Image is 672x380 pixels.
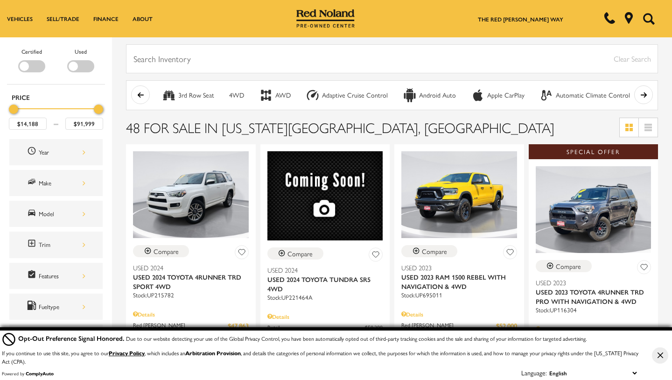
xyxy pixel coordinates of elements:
div: AWD [259,88,273,102]
div: Special Offer [529,144,658,159]
div: Compare [556,262,581,270]
span: Make [27,177,39,189]
div: AWD [275,91,291,99]
span: Trim [27,239,39,251]
input: Maximum [65,118,103,130]
h5: Price [12,93,100,101]
span: Retail [267,323,365,331]
img: 2023 Ram 1500 Rebel [401,151,517,238]
div: MakeMake [9,170,103,196]
img: Red Noland Pre-Owned [296,9,355,28]
span: Used 2023 Toyota 4Runner TRD Pro With Navigation & 4WD [536,287,644,306]
div: Stock : UP215782 [133,291,249,299]
button: AWDAWD [254,85,296,105]
div: Pricing Details - Used 2023 Toyota 4Runner TRD Pro With Navigation & 4WD [536,325,651,333]
div: Automatic Climate Control [539,88,553,102]
strong: Arbitration Provision [185,349,241,357]
div: Due to our website detecting your use of the Global Privacy Control, you have been automatically ... [18,333,587,343]
div: Compare [154,247,179,255]
button: scroll right [634,85,653,104]
a: ComplyAuto [26,370,54,377]
span: Used 2024 Toyota 4Runner TRD Sport 4WD [133,272,242,291]
div: Maximum Price [94,105,103,114]
button: scroll left [131,85,150,104]
div: Stock : UP221464A [267,293,383,302]
a: Used 2024Used 2024 Toyota 4Runner TRD Sport 4WD [133,263,249,291]
span: Red [PERSON_NAME] [133,321,228,331]
p: If you continue to use this site, you agree to our , which includes an , and details the categori... [2,349,638,366]
div: Year [39,147,85,157]
div: Minimum Price [9,105,18,114]
button: Compare Vehicle [133,245,189,257]
div: Price [9,101,103,130]
span: Used 2023 [401,263,510,272]
button: Save Vehicle [503,245,517,262]
button: Save Vehicle [235,245,249,262]
div: Automatic Climate Control [556,91,630,99]
a: Red Noland Pre-Owned [296,13,355,22]
div: Apple CarPlay [471,88,485,102]
div: Pricing Details - Used 2024 Toyota Tundra SR5 4WD [267,312,383,321]
span: Used 2024 [267,265,376,274]
button: Android AutoAndroid Auto [398,85,461,105]
a: Red [PERSON_NAME] $52,000 [401,321,517,331]
span: Used 2024 [133,263,242,272]
button: Compare Vehicle [267,247,323,260]
span: Used 2024 Toyota Tundra SR5 4WD [267,274,376,293]
span: Red [PERSON_NAME] [401,321,496,331]
select: Language Select [547,368,639,378]
div: Model [39,209,85,219]
div: Pricing Details - Used 2024 Toyota 4Runner TRD Sport 4WD [133,310,249,318]
div: Features [39,271,85,281]
a: Used 2023Used 2023 Toyota 4Runner TRD Pro With Navigation & 4WD [536,278,651,306]
span: Opt-Out Preference Signal Honored . [18,333,126,343]
div: Language: [521,369,547,376]
del: $58,200 [365,323,383,331]
span: Used 2023 [536,278,644,287]
div: YearYear [9,139,103,165]
img: 2023 Toyota 4Runner TRD Pro [536,166,651,253]
button: Automatic Climate ControlAutomatic Climate Control [534,85,635,105]
div: Fueltype [39,302,85,312]
button: Compare Vehicle [401,245,457,257]
span: $47,863 [228,321,249,331]
div: Compare [422,247,447,255]
div: FeaturesFeatures [9,263,103,289]
input: Minimum [9,118,47,130]
div: Compare [287,249,313,258]
div: Filter by Vehicle Type [7,47,105,84]
span: Model [27,208,39,220]
div: Android Auto [419,91,456,99]
div: Android Auto [403,88,417,102]
span: Used 2023 Ram 1500 Rebel With Navigation & 4WD [401,272,510,291]
img: 2024 Toyota 4Runner TRD Sport [133,151,249,238]
button: Save Vehicle [637,260,651,277]
div: TransmissionTransmission [9,324,103,351]
input: Search Inventory [126,44,658,73]
span: Year [27,146,39,158]
a: Used 2023Used 2023 Ram 1500 Rebel With Navigation & 4WD [401,263,517,291]
div: Adaptive Cruise Control [322,91,388,99]
div: 3rd Row Seat [162,88,176,102]
a: Retail $58,200 [267,323,383,331]
a: The Red [PERSON_NAME] Way [478,15,563,23]
div: Adaptive Cruise Control [306,88,320,102]
button: Close Button [652,347,668,364]
div: Make [39,178,85,188]
div: Powered by [2,371,54,376]
div: 3rd Row Seat [178,91,214,99]
span: 48 for Sale in [US_STATE][GEOGRAPHIC_DATA], [GEOGRAPHIC_DATA] [126,117,554,137]
div: Apple CarPlay [487,91,525,99]
div: Trim [39,239,85,250]
a: Privacy Policy [109,349,145,357]
div: Pricing Details - Used 2023 Ram 1500 Rebel With Navigation & 4WD [401,310,517,318]
img: 2024 Toyota Tundra SR5 [267,151,383,240]
button: Save Vehicle [369,247,383,265]
button: 3rd Row Seat3rd Row Seat [157,85,219,105]
span: $52,000 [496,321,517,331]
button: Compare Vehicle [536,260,592,272]
a: Used 2024Used 2024 Toyota Tundra SR5 4WD [267,265,383,293]
label: Certified [21,47,42,56]
div: TrimTrim [9,232,103,258]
